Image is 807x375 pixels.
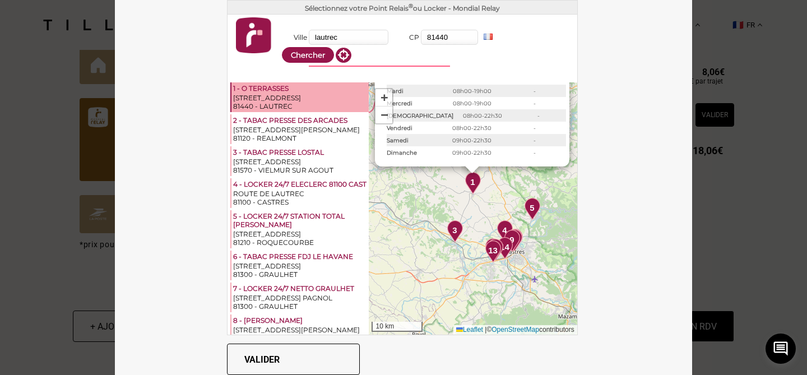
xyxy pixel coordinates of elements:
[503,224,507,237] span: 4
[485,240,501,263] img: pointsrelais_pin.png
[381,90,388,104] span: +
[233,252,367,262] div: 6 - TABAC PRESSE FDJ LE HAVANE
[453,325,577,335] div: © contributors
[492,220,517,246] div: 4
[471,176,475,189] span: 1
[375,107,392,123] a: Zoom out
[233,148,367,158] div: 3 - TABAC PRESSE LOSTAL
[387,109,453,122] th: [DEMOGRAPHIC_DATA]
[440,97,503,109] td: 08h00-19h00
[503,146,566,159] td: -
[409,2,413,10] sup: ®
[233,262,367,270] div: [STREET_ADDRESS]
[503,97,566,109] td: -
[525,198,540,220] img: pointsrelais_pin.png
[510,234,514,247] span: 9
[387,134,440,146] th: Samedi
[233,302,367,311] div: 81300 - GRAULHET
[233,189,367,198] div: ROUTE DE LAUTREC
[503,122,566,134] td: -
[375,89,392,107] a: Zoom in
[387,122,440,134] th: Vendredi
[233,334,367,342] div: 81100 - CASTRES
[233,116,367,126] div: 2 - TABAC PRESSE DES ARCADES
[484,34,493,40] img: FR
[453,224,457,237] span: 3
[442,220,467,246] div: 3
[492,237,517,262] div: 14
[500,241,510,254] span: 14
[387,85,440,97] th: Mardi
[507,229,522,252] img: pointsrelais_pin.png
[502,229,527,254] div: 12
[497,220,513,243] img: pointsrelais_pin.png
[233,180,367,189] div: 4 - LOCKER 24/7 ELECLERC 81100 CAST
[233,198,367,206] div: 81100 - CASTRES
[233,326,367,334] div: [STREET_ADDRESS][PERSON_NAME]
[489,244,498,257] span: 13
[233,102,367,110] div: 81440 - LAUTREC
[233,212,367,230] div: 5 - LOCKER 24/7 STATION TOTAL [PERSON_NAME]
[491,326,539,334] a: OpenStreetMap
[233,284,367,294] div: 7 - LOCKER 24/7 NETTO GRAULHET
[233,294,367,302] div: [STREET_ADDRESS] PAGNOL
[507,229,523,251] img: pointsrelais_pin.png
[227,344,360,375] button: Valider
[511,109,566,122] td: -
[503,85,566,97] td: -
[488,239,503,261] img: pointsrelais_pin.png
[499,230,525,255] div: 9
[233,316,367,326] div: 8 - [PERSON_NAME]
[233,94,367,102] div: [STREET_ADDRESS]
[483,239,508,264] div: 10
[440,85,503,97] td: 08h00-19h00
[282,33,307,41] label: Ville
[233,126,367,134] div: [STREET_ADDRESS][PERSON_NAME]
[497,237,513,260] img: pointsrelais_pin.png
[453,109,511,122] td: 08h00-22h30
[502,229,527,254] div: 11
[480,240,505,266] div: 13
[465,172,481,195] img: pointsrelais_pin.png
[480,238,505,263] div: 8
[440,122,503,134] td: 08h00-22h30
[282,47,334,63] button: Chercher
[233,166,367,174] div: 81570 - VIELMUR SUR AGOUT
[394,33,419,41] label: CP
[447,220,463,243] img: pointsrelais_pin.png
[485,326,486,334] span: |
[387,146,440,159] th: Dimanche
[381,108,388,122] span: −
[456,326,483,334] a: Leaflet
[372,322,423,332] div: 10 km
[503,134,566,146] td: -
[520,198,545,223] div: 5
[233,158,367,166] div: [STREET_ADDRESS]
[485,238,501,261] img: pointsrelais_pin.png
[460,172,485,197] div: 1
[228,1,577,15] div: Sélectionnez votre Point Relais ou Locker - Mondial Relay
[233,270,367,279] div: 81300 - GRAULHET
[387,97,440,109] th: Mercredi
[233,230,367,238] div: [STREET_ADDRESS]
[233,238,367,247] div: 81210 - ROQUECOURBE
[504,230,520,252] img: pointsrelais_pin.png
[233,134,367,142] div: 81120 - REALMONT
[530,202,535,215] span: 5
[440,134,503,146] td: 09h00-22h30
[440,146,503,159] td: 09h00-22h30
[233,84,367,94] div: 1 - O TERRASSES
